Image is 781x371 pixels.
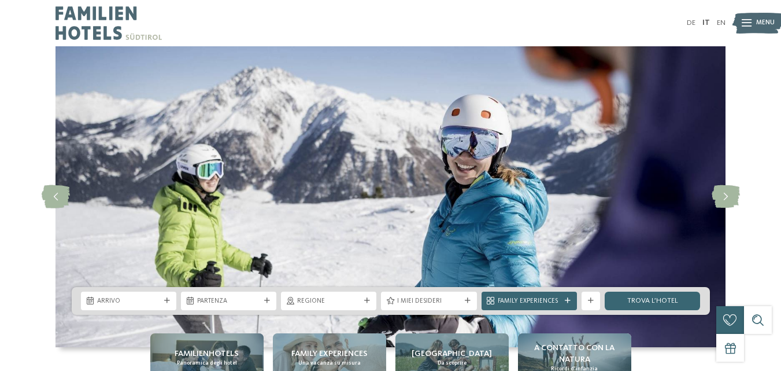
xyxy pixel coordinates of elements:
[438,359,467,367] span: Da scoprire
[702,19,710,27] a: IT
[756,19,775,28] span: Menu
[687,19,695,27] a: DE
[97,297,160,306] span: Arrivo
[605,292,700,310] a: trova l’hotel
[55,46,726,347] img: Hotel sulle piste da sci per bambini: divertimento senza confini
[297,297,360,306] span: Regione
[197,297,260,306] span: Partenza
[717,19,726,27] a: EN
[523,342,627,365] span: A contatto con la natura
[291,348,368,359] span: Family experiences
[175,348,239,359] span: Familienhotels
[177,359,237,367] span: Panoramica degli hotel
[498,297,561,306] span: Family Experiences
[412,348,492,359] span: [GEOGRAPHIC_DATA]
[298,359,361,367] span: Una vacanza su misura
[397,297,460,306] span: I miei desideri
